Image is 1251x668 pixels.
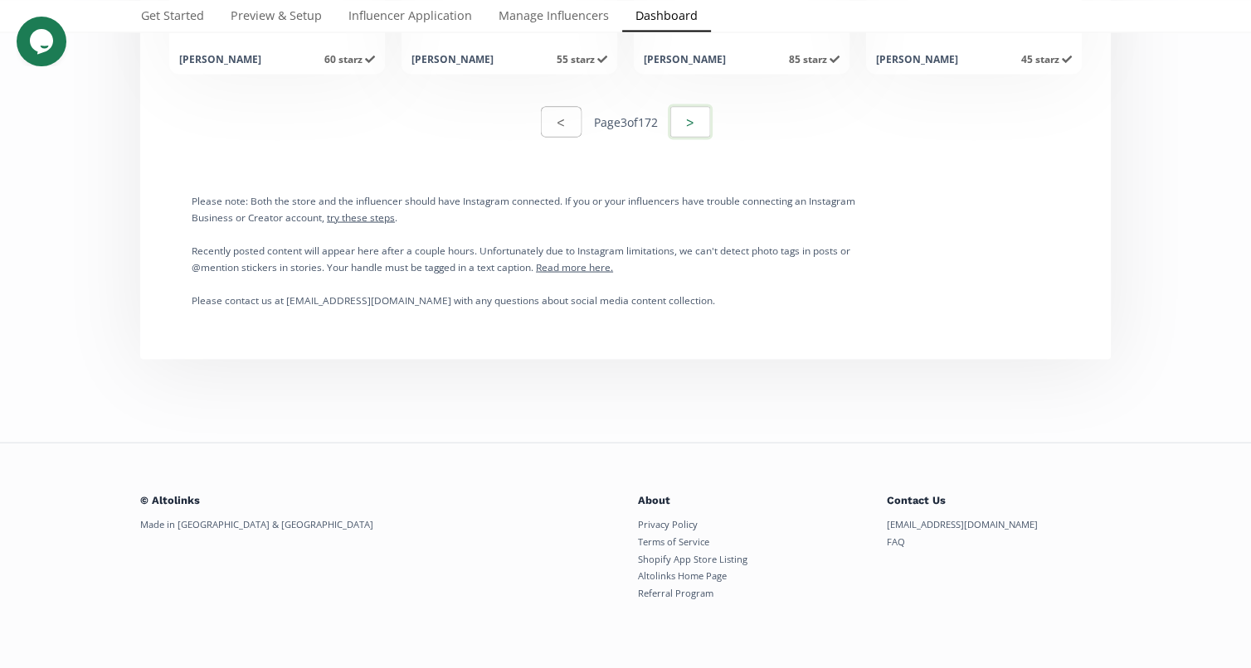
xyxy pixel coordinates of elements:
[594,114,658,131] div: Page 3 of 172
[638,587,713,599] a: Referral Program
[887,483,1111,518] h3: Contact Us
[17,17,70,66] iframe: chat widget
[192,194,855,224] small: Please note: Both the store and the influencer should have Instagram connected. If you or your in...
[887,518,1038,530] a: [EMAIL_ADDRESS][DOMAIN_NAME]
[638,553,747,565] a: Shopify App Store Listing
[638,535,709,548] a: Terms of Service
[140,483,613,518] h3: © Altolinks
[887,535,905,548] a: FAQ
[644,52,726,66] div: [PERSON_NAME]
[411,52,494,66] div: [PERSON_NAME]
[192,244,850,273] small: Recently posted content will appear here after a couple hours. Unfortunately due to Instagram lim...
[327,211,395,224] a: try these steps
[179,52,261,66] div: [PERSON_NAME]
[192,293,715,307] small: Please contact us at [EMAIL_ADDRESS][DOMAIN_NAME] with any questions about social media content c...
[638,518,698,530] a: Privacy Policy
[876,52,958,66] div: [PERSON_NAME]
[638,483,862,518] h3: About
[324,52,375,66] span: 60 starz
[140,518,613,531] div: Made in [GEOGRAPHIC_DATA] & [GEOGRAPHIC_DATA]
[1021,52,1072,66] span: 45 starz
[536,260,613,273] a: Read more here.
[541,107,581,138] button: <
[789,52,840,66] span: 85 starz
[557,52,607,66] span: 55 starz
[638,569,727,582] a: Altolinks Home Page
[668,104,713,140] button: >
